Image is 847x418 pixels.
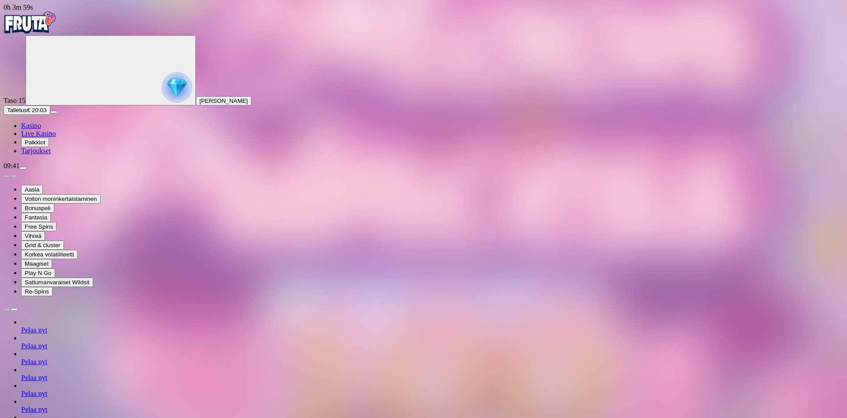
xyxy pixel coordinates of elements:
[27,107,46,113] span: € 20.03
[25,186,39,193] span: Aasia
[25,270,52,276] span: Play N Go
[21,268,55,278] button: Play N Go
[4,27,56,35] a: Fruta
[19,167,26,169] button: menu
[4,308,11,311] button: prev slide
[25,279,90,286] span: Sattumanvaraiset Wildsit
[21,231,45,241] button: Vihreä
[21,222,56,231] button: Free Spins
[161,72,192,103] img: reward progress
[26,35,196,105] button: reward progress
[21,278,93,287] button: Sattumanvaraiset Wildsit
[21,326,47,334] a: Pelaa nyt
[21,374,47,381] a: Pelaa nyt
[21,241,64,250] button: Grid & cluster
[199,98,248,104] span: [PERSON_NAME]
[25,260,49,267] span: Maagiset
[21,203,54,213] button: Bonuspeli
[25,139,45,146] span: Palkkiot
[11,175,18,177] button: next slide
[4,105,50,115] button: Talletusplus icon€ 20.03
[7,107,27,113] span: Talletus
[21,287,52,296] button: Re-Spins
[21,147,51,154] a: Tarjoukset
[25,205,51,211] span: Bonuspeli
[196,96,251,105] button: [PERSON_NAME]
[25,288,49,295] span: Re-Spins
[50,111,57,113] button: menu
[4,175,11,177] button: prev slide
[4,97,26,104] span: Taso 15
[21,406,47,413] a: Pelaa nyt
[4,162,19,169] span: 09:41
[21,194,101,203] button: Voiton moninkertaistaminen
[25,196,97,202] span: Voiton moninkertaistaminen
[4,11,843,155] nav: Primary
[21,185,43,194] button: Aasia
[25,223,53,230] span: Free Spins
[25,251,74,258] span: Korkea volatiliteetti
[21,342,47,350] a: Pelaa nyt
[25,242,60,249] span: Grid & cluster
[21,358,47,365] a: Pelaa nyt
[21,250,78,259] button: Korkea volatiliteetti
[25,214,47,221] span: Fantasia
[21,122,41,129] a: Kasino
[4,122,843,155] nav: Main menu
[4,11,56,34] img: Fruta
[21,138,49,147] button: Palkkiot
[4,4,33,11] span: user session time
[25,233,41,239] span: Vihreä
[11,308,18,311] button: next slide
[21,259,52,268] button: Maagiset
[21,390,47,397] a: Pelaa nyt
[21,130,56,137] a: Live Kasino
[21,213,51,222] button: Fantasia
